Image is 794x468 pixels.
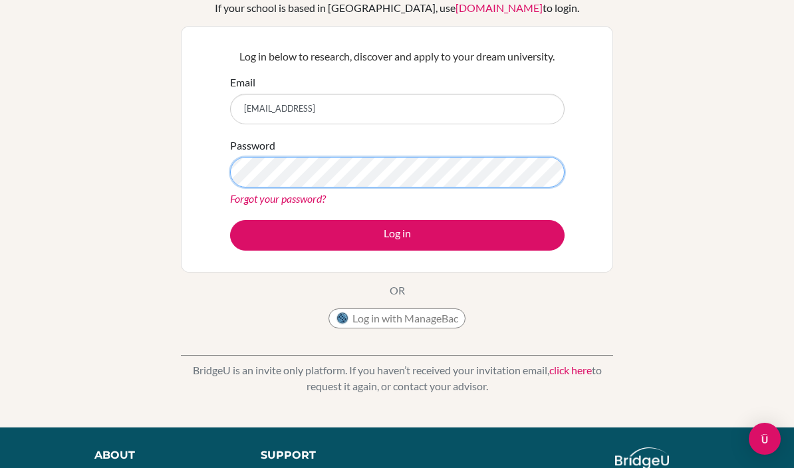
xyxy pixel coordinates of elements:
[94,447,231,463] div: About
[390,283,405,298] p: OR
[261,447,384,463] div: Support
[230,220,565,251] button: Log in
[230,192,326,205] a: Forgot your password?
[230,49,565,64] p: Log in below to research, discover and apply to your dream university.
[230,74,255,90] label: Email
[456,1,543,14] a: [DOMAIN_NAME]
[549,364,592,376] a: click here
[181,362,613,394] p: BridgeU is an invite only platform. If you haven’t received your invitation email, to request it ...
[749,423,781,455] div: Open Intercom Messenger
[230,138,275,154] label: Password
[329,308,465,328] button: Log in with ManageBac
